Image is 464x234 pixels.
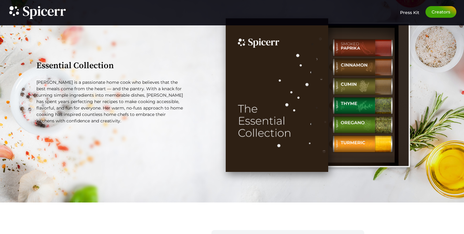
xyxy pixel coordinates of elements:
[309,23,410,167] img: A spice collection containing smoked paprika, cinnamon, cumin, thyme, oregano, and turmeric in la...
[36,61,184,70] h2: Essential Collection
[400,6,419,15] a: Press Kit
[400,10,419,15] span: Press Kit
[432,10,450,14] span: Creators
[36,79,184,124] p: [PERSON_NAME] is a passionate home cook who believes that the best meals come from the heart — an...
[226,18,328,172] img: Brown cover titled "Spicerr: The Essential Collection" with scattered black dots. Simple, minimal...
[425,6,456,18] a: Creators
